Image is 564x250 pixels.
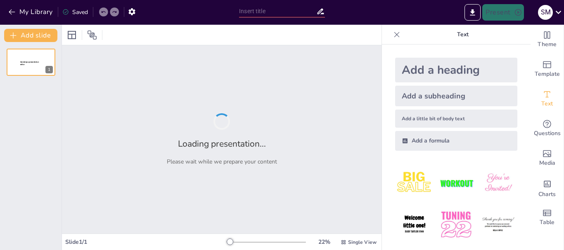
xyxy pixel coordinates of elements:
[531,84,564,114] div: Add text boxes
[482,4,524,21] button: Present
[541,99,553,108] span: Text
[45,66,53,73] div: 1
[62,8,88,16] div: Saved
[395,131,517,151] div: Add a formula
[538,190,556,199] span: Charts
[538,4,553,21] button: S M
[7,49,55,76] div: 1
[540,218,555,227] span: Table
[531,143,564,173] div: Add images, graphics, shapes or video
[437,206,475,244] img: 5.jpeg
[395,206,434,244] img: 4.jpeg
[65,28,78,42] div: Layout
[65,238,227,246] div: Slide 1 / 1
[479,164,517,202] img: 3.jpeg
[4,29,57,42] button: Add slide
[538,5,553,20] div: S M
[403,25,522,44] p: Text
[531,54,564,84] div: Add ready made slides
[539,159,555,168] span: Media
[464,4,481,21] button: Export to PowerPoint
[531,203,564,232] div: Add a table
[395,164,434,202] img: 1.jpeg
[531,173,564,203] div: Add charts and graphs
[531,25,564,54] div: Change the overall theme
[87,30,97,40] span: Position
[6,5,56,19] button: My Library
[538,40,557,49] span: Theme
[239,5,316,17] input: Insert title
[437,164,475,202] img: 2.jpeg
[534,129,561,138] span: Questions
[178,138,266,150] h2: Loading presentation...
[535,70,560,79] span: Template
[314,238,334,246] div: 22 %
[167,158,277,166] p: Please wait while we prepare your content
[395,110,517,128] div: Add a little bit of body text
[479,206,517,244] img: 6.jpeg
[531,114,564,143] div: Get real-time input from your audience
[348,239,377,245] span: Single View
[20,61,39,65] span: Sendsteps presentation editor
[395,58,517,82] div: Add a heading
[395,86,517,106] div: Add a subheading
